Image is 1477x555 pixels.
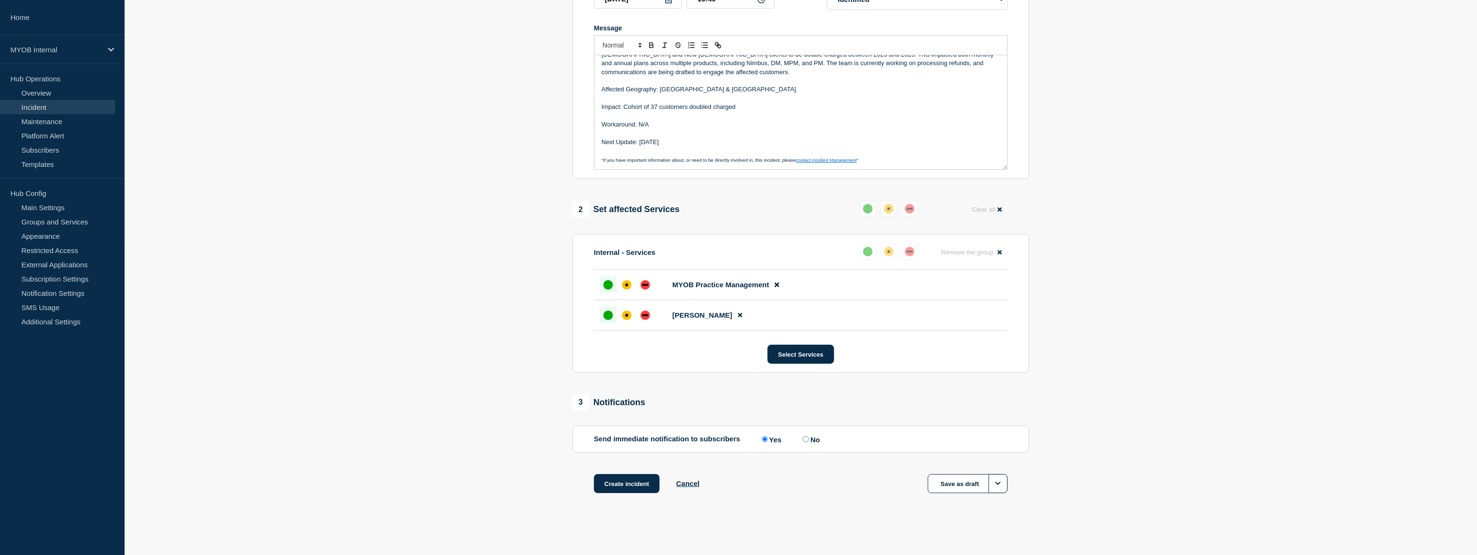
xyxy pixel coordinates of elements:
[880,243,897,260] button: affected
[594,55,1007,169] div: Message
[573,394,589,410] span: 3
[672,311,732,319] span: [PERSON_NAME]
[884,247,894,256] div: affected
[685,39,698,51] button: Toggle ordered list
[762,436,768,442] input: Yes
[573,202,680,218] div: Set affected Services
[768,345,834,364] button: Select Services
[645,39,658,51] button: Toggle bold text
[594,248,655,256] p: Internal - Services
[602,120,1000,129] p: Workaround: N/A
[602,41,1000,77] p: Description: A billing incident involving [PERSON_NAME] Document Management and Practice Manageme...
[594,435,740,444] p: Send immediate notification to subscribers
[901,200,918,217] button: down
[796,157,857,163] a: contact Incident Management
[803,436,809,442] input: No
[594,474,660,493] button: Create incident
[901,243,918,260] button: down
[698,39,711,51] button: Toggle bulleted list
[935,243,1008,262] button: Remove the group
[928,474,1008,493] button: Save as draft
[594,435,1008,444] div: Send immediate notification to subscribers
[905,204,914,214] div: down
[573,202,589,218] span: 2
[10,46,102,54] p: MYOB Internal
[989,474,1008,493] button: Options
[759,435,782,444] label: Yes
[594,24,1008,32] div: Message
[602,157,796,163] span: "If you have important information about, or need to be directly involved in, this incident, please
[573,394,645,410] div: Notifications
[884,204,894,214] div: affected
[622,280,632,290] div: affected
[859,200,876,217] button: up
[641,311,650,320] div: down
[602,103,1000,111] p: Impact: Cohort of 37 customers doubled charged
[602,85,1000,94] p: Affected Geography: [GEOGRAPHIC_DATA] & [GEOGRAPHIC_DATA]
[671,39,685,51] button: Toggle strikethrough text
[603,280,613,290] div: up
[863,204,873,214] div: up
[800,435,820,444] label: No
[941,249,993,256] span: Remove the group
[905,247,914,256] div: down
[603,311,613,320] div: up
[711,39,725,51] button: Toggle link
[622,311,632,320] div: affected
[658,39,671,51] button: Toggle italic text
[863,247,873,256] div: up
[672,281,769,289] span: MYOB Practice Management
[857,157,858,163] span: "
[859,243,876,260] button: up
[641,280,650,290] div: down
[880,200,897,217] button: affected
[676,479,700,487] button: Cancel
[966,200,1008,219] button: Clear all
[598,39,645,51] span: Font size
[602,138,1000,146] p: Next Update: [DATE]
